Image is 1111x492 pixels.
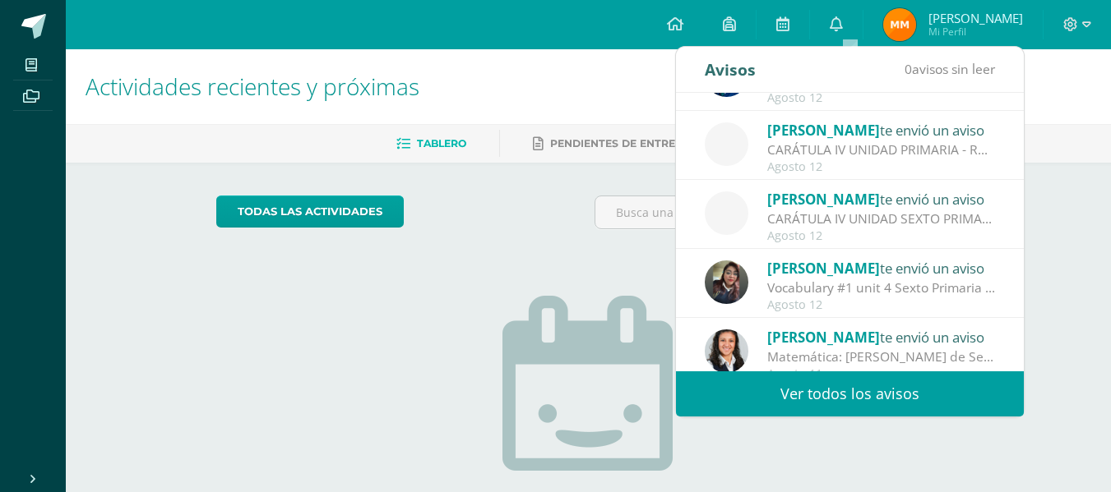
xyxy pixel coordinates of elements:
span: [PERSON_NAME] [767,328,880,347]
img: cae4b36d6049cd6b8500bd0f72497672.png [705,191,748,235]
div: Agosto 12 [767,91,996,105]
div: Agosto 11 [767,367,996,381]
div: te envió un aviso [767,326,996,347]
span: [PERSON_NAME] [767,259,880,278]
img: cae4b36d6049cd6b8500bd0f72497672.png [705,122,748,166]
span: Actividades recientes y próximas [86,71,419,102]
img: f727c7009b8e908c37d274233f9e6ae1.png [705,260,748,304]
span: Pendientes de entrega [550,137,691,149]
span: 0 [905,60,912,78]
div: Agosto 12 [767,160,996,174]
a: Pendientes de entrega [533,131,691,157]
div: te envió un aviso [767,188,996,209]
span: avisos sin leer [905,60,995,78]
div: Agosto 12 [767,298,996,312]
div: CARÁTULA IV UNIDAD PRIMARIA - ROBÓTICA: Buenas tardes es un gusto saludarles, esperando se encuen... [767,140,996,159]
div: Avisos [705,47,756,92]
a: Ver todos los avisos [676,371,1024,416]
input: Busca una actividad próxima aquí... [595,196,960,228]
div: Vocabulary #1 unit 4 Sexto Primaria A - B - C: Estimados Padres de Familia y Alumnos, gusto en sa... [767,278,996,297]
div: Agosto 12 [767,229,996,243]
span: [PERSON_NAME] [767,190,880,209]
a: todas las Actividades [216,195,404,228]
div: te envió un aviso [767,257,996,278]
span: [PERSON_NAME] [767,121,880,140]
div: Matemática: Hola Jóvenes de Sexto A Mañana traer una calculadora sencilla, para realizar conversi... [767,347,996,366]
span: [PERSON_NAME] [928,10,1023,26]
span: Mi Perfil [928,25,1023,39]
div: te envió un aviso [767,119,996,140]
a: Tablero [396,131,466,157]
div: CARÁTULA IV UNIDAD SEXTO PRIMARIA - INFORMÁTICA: Buenas tardes es un gusto saludarles, esperando ... [767,209,996,228]
img: 11595fedd6253f975680cff9681c646a.png [883,8,916,41]
img: b15e54589cdbd448c33dd63f135c9987.png [705,329,748,373]
span: Tablero [417,137,466,149]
